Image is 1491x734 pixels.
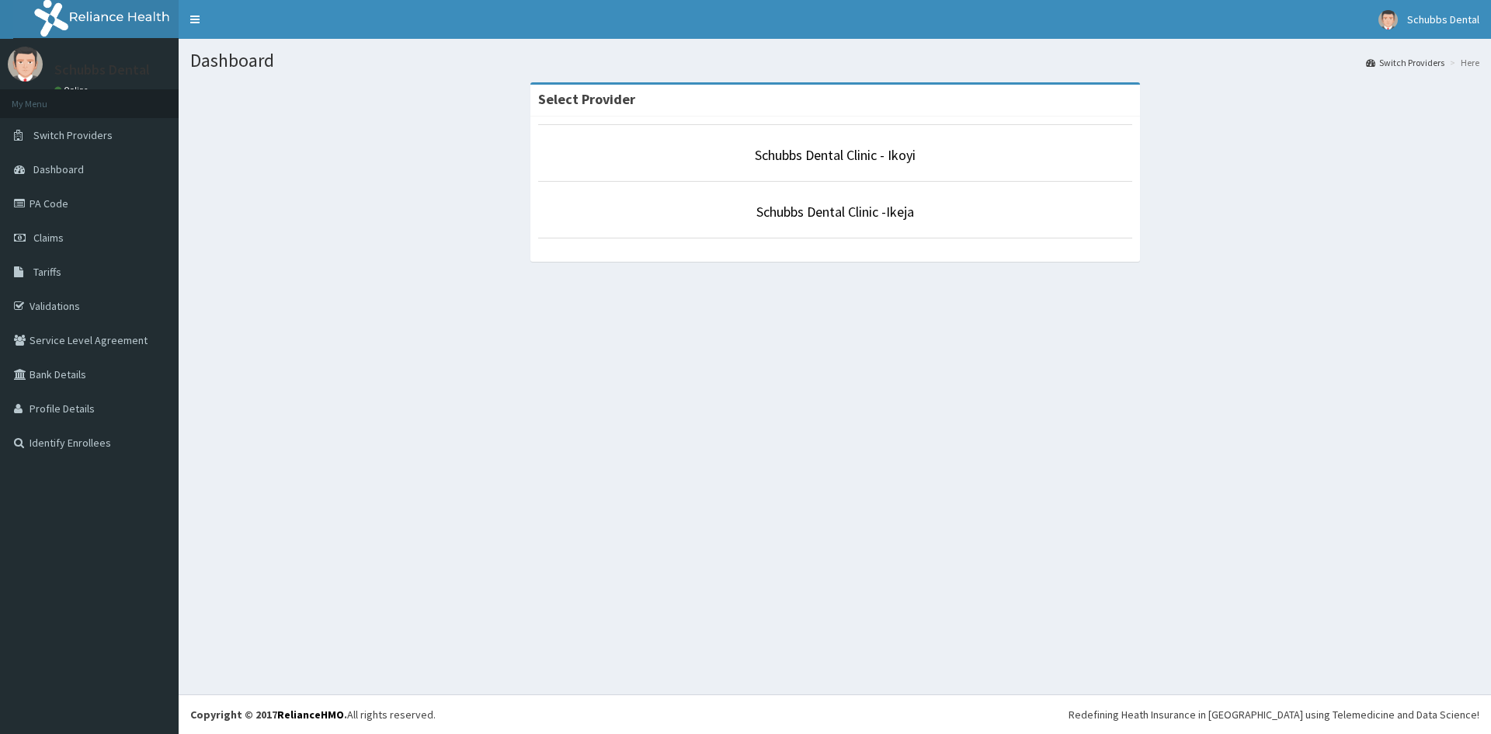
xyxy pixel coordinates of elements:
[54,85,92,96] a: Online
[190,708,347,722] strong: Copyright © 2017 .
[277,708,344,722] a: RelianceHMO
[1378,10,1398,30] img: User Image
[1069,707,1479,722] div: Redefining Heath Insurance in [GEOGRAPHIC_DATA] using Telemedicine and Data Science!
[54,63,150,77] p: Schubbs Dental
[538,90,635,108] strong: Select Provider
[755,146,916,164] a: Schubbs Dental Clinic - Ikoyi
[33,265,61,279] span: Tariffs
[8,47,43,82] img: User Image
[33,162,84,176] span: Dashboard
[1366,56,1444,69] a: Switch Providers
[33,128,113,142] span: Switch Providers
[756,203,914,221] a: Schubbs Dental Clinic -Ikeja
[179,694,1491,734] footer: All rights reserved.
[1446,56,1479,69] li: Here
[190,50,1479,71] h1: Dashboard
[1407,12,1479,26] span: Schubbs Dental
[33,231,64,245] span: Claims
